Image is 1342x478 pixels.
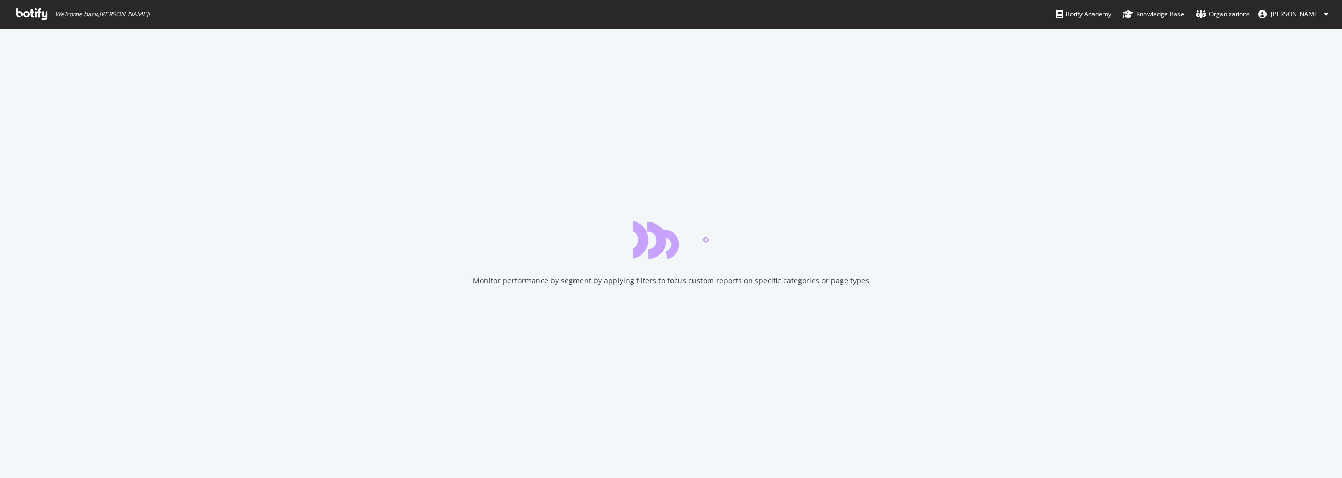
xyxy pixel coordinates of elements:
div: animation [633,221,709,259]
span: Welcome back, [PERSON_NAME] ! [55,10,150,18]
div: Organizations [1196,9,1250,19]
div: Knowledge Base [1123,9,1184,19]
div: Botify Academy [1056,9,1111,19]
button: [PERSON_NAME] [1250,6,1337,23]
span: Phil Mastroianni [1271,9,1320,18]
div: Monitor performance by segment by applying filters to focus custom reports on specific categories... [473,275,869,286]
